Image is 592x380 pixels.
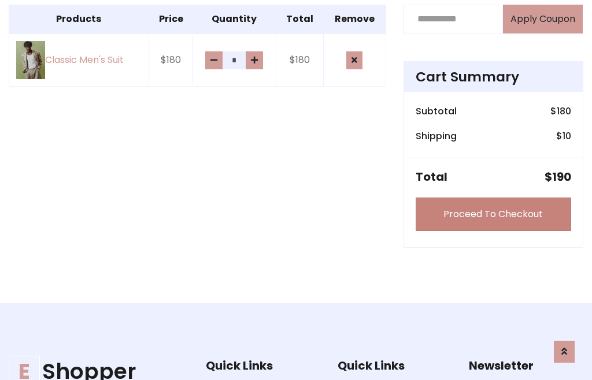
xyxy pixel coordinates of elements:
td: $180 [149,33,193,87]
h5: Total [416,170,447,184]
h6: $ [550,106,571,117]
th: Products [9,5,149,33]
a: Proceed To Checkout [416,198,571,231]
h4: Cart Summary [416,69,571,85]
th: Remove [323,5,386,33]
h6: $ [556,131,571,141]
button: Apply Coupon [503,5,583,33]
h5: Quick Links [338,359,452,372]
span: 190 [552,169,571,185]
h6: Subtotal [416,106,457,117]
h5: Newsletter [469,359,583,372]
h5: $ [545,170,571,184]
span: 10 [563,129,571,143]
h6: Shipping [416,131,457,141]
th: Price [149,5,193,33]
span: 180 [557,105,571,118]
a: Classic Men's Suit [16,41,142,80]
th: Quantity [193,5,276,33]
td: $180 [276,33,323,87]
th: Total [276,5,323,33]
h5: Quick Links [206,359,320,372]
